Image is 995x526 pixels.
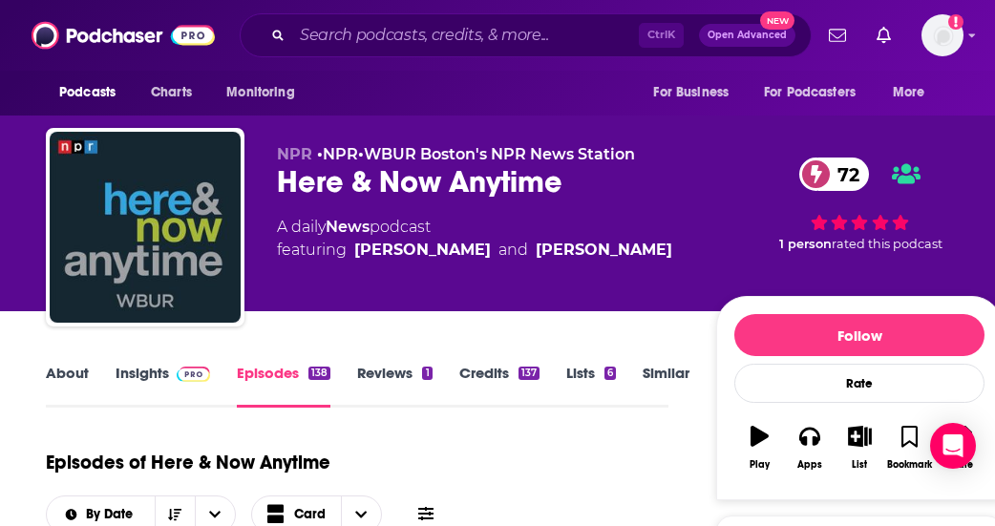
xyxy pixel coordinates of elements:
button: open menu [879,74,949,111]
div: Rate [734,364,984,403]
button: Show profile menu [921,14,963,56]
span: • [358,145,635,163]
span: 72 [818,158,869,191]
div: Apps [797,459,822,471]
button: open menu [46,74,140,111]
button: Play [734,413,784,482]
a: News [326,218,370,236]
a: Credits137 [459,364,540,408]
span: Podcasts [59,79,116,106]
a: InsightsPodchaser Pro [116,364,210,408]
h1: Episodes of Here & Now Anytime [46,451,330,474]
svg: Add a profile image [948,14,963,30]
button: List [835,413,884,482]
span: featuring [277,239,672,262]
a: Charts [138,74,203,111]
a: Scott Tong [354,239,491,262]
input: Search podcasts, credits, & more... [292,20,639,51]
div: 137 [519,367,540,380]
a: Show notifications dropdown [869,19,899,52]
span: Ctrl K [639,23,684,48]
span: New [760,11,794,30]
button: open menu [47,508,155,521]
button: open menu [752,74,883,111]
div: 138 [308,367,330,380]
div: A daily podcast [277,216,672,262]
div: List [852,459,867,471]
a: NPR [323,145,358,163]
a: Lists6 [566,364,616,408]
a: WBUR Boston's NPR News Station [364,145,635,163]
button: Apps [785,413,835,482]
span: More [893,79,925,106]
span: By Date [86,508,139,521]
a: About [46,364,89,408]
div: Bookmark [887,459,932,471]
div: Play [750,459,770,471]
img: Podchaser - Follow, Share and Rate Podcasts [32,17,215,53]
span: For Podcasters [764,79,856,106]
div: 1 [422,367,432,380]
a: Episodes138 [237,364,330,408]
a: Similar [643,364,689,408]
span: 1 person [779,237,832,251]
span: NPR [277,145,312,163]
a: Reviews1 [357,364,432,408]
span: For Business [653,79,729,106]
button: Bookmark [885,413,935,482]
span: Charts [151,79,192,106]
a: Robin Young [536,239,672,262]
button: Open AdvancedNew [699,24,795,47]
span: Card [294,508,326,521]
div: Search podcasts, credits, & more... [240,13,812,57]
button: open menu [213,74,319,111]
a: 72 [799,158,869,191]
img: Podchaser Pro [177,367,210,382]
div: Open Intercom Messenger [930,423,976,469]
button: open menu [640,74,752,111]
div: 6 [604,367,616,380]
span: • [317,145,358,163]
span: rated this podcast [832,237,942,251]
img: User Profile [921,14,963,56]
span: and [498,239,528,262]
span: Monitoring [226,79,294,106]
span: Open Advanced [708,31,787,40]
button: Follow [734,314,984,356]
a: Show notifications dropdown [821,19,854,52]
span: Logged in as AtriaBooks [921,14,963,56]
img: Here & Now Anytime [50,132,241,323]
button: Share [935,413,984,482]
